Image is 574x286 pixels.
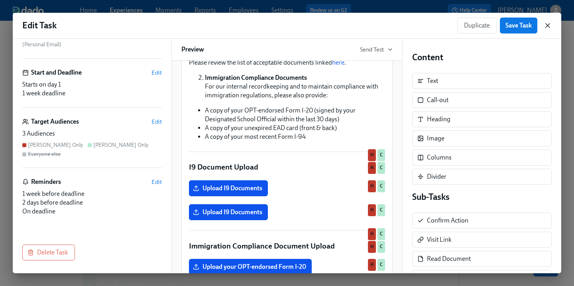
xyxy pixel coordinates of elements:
[412,73,552,89] div: Text
[377,180,385,192] div: Used by Chao Chen Only audience
[412,51,552,63] h4: Content
[22,198,162,207] div: 2 days before deadline
[412,169,552,185] div: Divider
[412,232,552,248] div: Visit Link
[368,149,376,161] div: Used by Helena Thomas Only audience
[188,258,386,276] div: Upload your OPT-endorsed Form I-20HC
[377,149,385,161] div: Used by Chao Chen Only audience
[377,162,385,174] div: Used by Chao Chen Only audience
[31,178,61,186] h6: Reminders
[31,117,79,126] h6: Target Audiences
[427,153,452,162] div: Columns
[188,148,386,155] div: HC
[368,259,376,271] div: Used by Helena Thomas Only audience
[427,216,468,225] div: Confirm Action
[427,134,444,143] div: Image
[377,204,385,216] div: Used by Chao Chen Only audience
[427,96,448,105] div: Call-out
[505,22,532,30] span: Save Task
[412,213,552,229] div: Confirm Action
[377,259,385,271] div: Used by Chao Chen Only audience
[427,77,438,85] div: Text
[368,180,376,192] div: Used by Helena Thomas Only audience
[412,111,552,127] div: Heading
[457,18,497,34] button: Duplicate
[188,227,386,234] div: HC
[22,245,75,260] button: Delete Task
[427,115,450,124] div: Heading
[412,92,552,108] div: Call-out
[151,69,162,77] button: Edit
[377,241,385,253] div: Used by Chao Chen Only audience
[22,89,65,97] span: 1 week deadline
[22,80,162,89] div: Starts on day 1
[181,45,204,54] h6: Preview
[188,203,386,221] div: Upload I9 DocumentsHC
[427,235,452,244] div: Visit Link
[412,130,552,146] div: Image
[22,41,61,48] span: ( Personal Email )
[368,204,376,216] div: Used by Helena Thomas Only audience
[22,129,162,138] div: 3 Audiences
[188,240,386,252] div: Immigration Compliance Document UploadHC
[368,162,376,174] div: Used by Helena Thomas Only audience
[360,45,393,53] button: Send Test
[500,18,537,34] button: Save Task
[188,161,386,173] div: I9 Document UploadHC
[188,179,386,197] div: Upload I9 DocumentsHC
[22,68,162,108] div: Start and DeadlineEditStarts on day 11 week deadline
[22,189,162,198] div: 1 week before deadline
[151,178,162,186] button: Edit
[427,254,471,263] div: Read Document
[368,241,376,253] div: Used by Helena Thomas Only audience
[377,228,385,240] div: Used by Chao Chen Only audience
[412,251,552,267] div: Read Document
[29,249,68,256] span: Delete Task
[427,172,446,181] div: Divider
[412,150,552,166] div: Columns
[464,22,490,30] span: Duplicate
[22,207,162,216] div: On deadline
[368,228,376,240] div: Used by Helena Thomas Only audience
[22,178,162,216] div: RemindersEdit1 week before deadline2 days before deadlineOn deadline
[31,68,82,77] h6: Start and Deadline
[28,141,83,149] div: [PERSON_NAME] Only
[22,117,162,168] div: Target AudiencesEdit3 Audiences[PERSON_NAME] Only[PERSON_NAME] OnlyEveryone else
[93,141,148,149] div: [PERSON_NAME] Only
[22,20,57,32] h1: Edit Task
[28,150,61,158] div: Everyone else
[412,270,552,286] div: Answer Question
[22,19,162,59] div: Assignee and SenderEditParticipant (Personal Email)
[151,118,162,126] button: Edit
[412,191,552,203] h4: Sub-Tasks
